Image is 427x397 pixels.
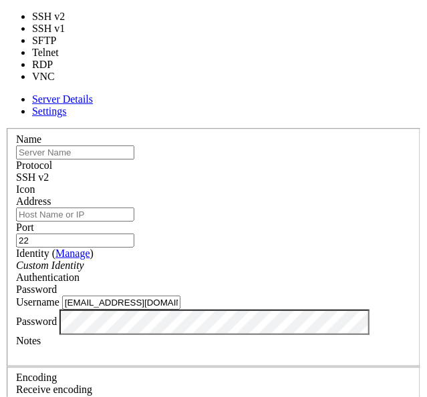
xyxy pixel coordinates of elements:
[32,11,315,23] li: SSH v2
[16,171,411,183] div: SSH v2
[16,145,134,159] input: Server Name
[16,296,59,308] label: Username
[16,159,52,171] label: Protocol
[32,47,315,59] li: Telnet
[32,105,67,117] a: Settings
[16,171,49,183] span: SSH v2
[16,284,411,296] div: Password
[55,248,90,259] a: Manage
[16,260,84,271] i: Custom Identity
[16,133,41,145] label: Name
[16,222,34,233] label: Port
[16,195,51,207] label: Address
[32,23,315,35] li: SSH v1
[32,93,93,105] a: Server Details
[32,59,315,71] li: RDP
[16,384,92,395] label: Set the expected encoding for data received from the host. If the encodings do not match, visual ...
[32,35,315,47] li: SFTP
[16,335,41,346] label: Notes
[16,248,94,259] label: Identity
[16,316,57,327] label: Password
[32,71,315,83] li: VNC
[16,260,411,272] div: Custom Identity
[62,296,180,310] input: Login Username
[16,234,134,248] input: Port Number
[16,183,35,195] label: Icon
[16,272,80,283] label: Authentication
[16,284,57,295] span: Password
[52,248,94,259] span: ( )
[16,208,134,222] input: Host Name or IP
[16,372,57,383] label: Encoding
